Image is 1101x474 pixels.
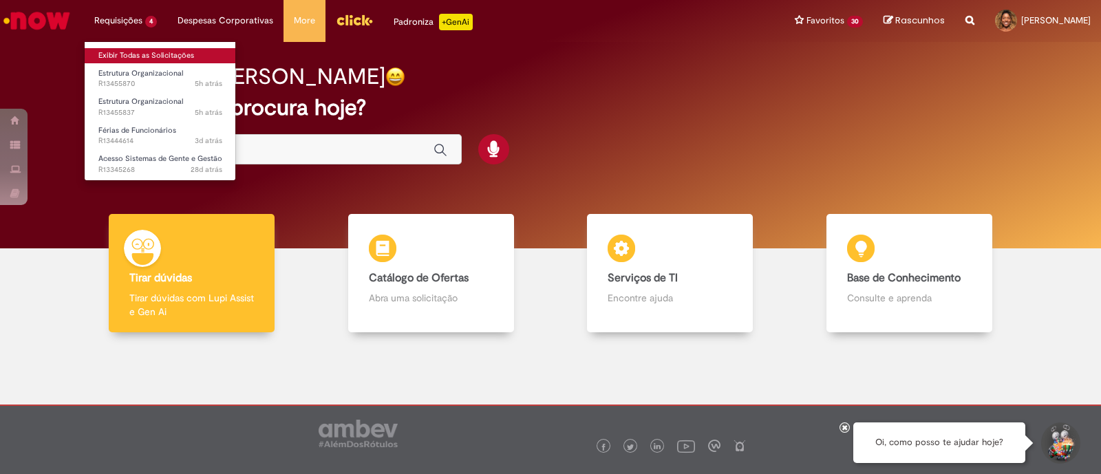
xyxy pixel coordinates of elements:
[550,214,790,333] a: Serviços de TI Encontre ajuda
[98,107,222,118] span: R13455837
[319,420,398,447] img: logo_footer_ambev_rotulo_gray.png
[708,440,720,452] img: logo_footer_workplace.png
[195,107,222,118] time: 28/08/2025 08:46:01
[847,291,972,305] p: Consulte e aprenda
[191,164,222,175] time: 01/08/2025 11:48:17
[98,153,222,164] span: Acesso Sistemas de Gente e Gestão
[394,14,473,30] div: Padroniza
[98,136,222,147] span: R13444614
[85,94,236,120] a: Aberto R13455837 : Estrutura Organizacional
[195,107,222,118] span: 5h atrás
[195,136,222,146] time: 25/08/2025 14:32:09
[98,78,222,89] span: R13455870
[884,14,945,28] a: Rascunhos
[85,123,236,149] a: Aberto R13444614 : Férias de Funcionários
[385,67,405,87] img: happy-face.png
[129,271,192,285] b: Tirar dúvidas
[369,271,469,285] b: Catálogo de Ofertas
[85,48,236,63] a: Exibir Todas as Solicitações
[98,164,222,175] span: R13345268
[627,444,634,451] img: logo_footer_twitter.png
[847,271,961,285] b: Base de Conhecimento
[195,78,222,89] span: 5h atrás
[107,65,385,89] h2: Boa tarde, [PERSON_NAME]
[85,66,236,91] a: Aberto R13455870 : Estrutura Organizacional
[600,444,607,451] img: logo_footer_facebook.png
[1021,14,1091,26] span: [PERSON_NAME]
[94,14,142,28] span: Requisições
[790,214,1029,333] a: Base de Conhecimento Consulte e aprenda
[129,291,254,319] p: Tirar dúvidas com Lupi Assist e Gen Ai
[806,14,844,28] span: Favoritos
[1039,422,1080,464] button: Iniciar Conversa de Suporte
[98,125,176,136] span: Férias de Funcionários
[654,443,661,451] img: logo_footer_linkedin.png
[85,151,236,177] a: Aberto R13345268 : Acesso Sistemas de Gente e Gestão
[734,440,746,452] img: logo_footer_naosei.png
[98,68,183,78] span: Estrutura Organizacional
[191,164,222,175] span: 28d atrás
[98,96,183,107] span: Estrutura Organizacional
[178,14,273,28] span: Despesas Corporativas
[1,7,72,34] img: ServiceNow
[294,14,315,28] span: More
[195,78,222,89] time: 28/08/2025 08:49:04
[439,14,473,30] p: +GenAi
[369,291,493,305] p: Abra uma solicitação
[847,16,863,28] span: 30
[107,96,994,120] h2: O que você procura hoje?
[84,41,236,181] ul: Requisições
[145,16,157,28] span: 4
[312,214,551,333] a: Catálogo de Ofertas Abra uma solicitação
[608,271,678,285] b: Serviços de TI
[195,136,222,146] span: 3d atrás
[677,437,695,455] img: logo_footer_youtube.png
[853,422,1025,463] div: Oi, como posso te ajudar hoje?
[72,214,312,333] a: Tirar dúvidas Tirar dúvidas com Lupi Assist e Gen Ai
[608,291,732,305] p: Encontre ajuda
[336,10,373,30] img: click_logo_yellow_360x200.png
[895,14,945,27] span: Rascunhos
